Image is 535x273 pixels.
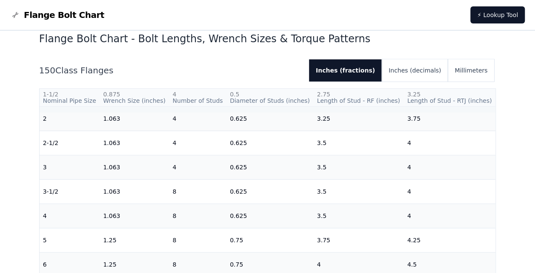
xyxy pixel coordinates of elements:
[226,204,314,228] td: 0.625
[169,204,226,228] td: 8
[314,107,404,131] td: 3.25
[226,107,314,131] td: 0.625
[169,180,226,204] td: 8
[226,155,314,180] td: 0.625
[100,180,169,204] td: 1.063
[226,131,314,155] td: 0.625
[100,89,169,113] th: Wrench Size (inches)
[382,59,448,81] button: Inches (decimals)
[100,107,169,131] td: 1.063
[314,155,404,180] td: 3.5
[39,64,302,76] h2: 150 Class Flanges
[100,228,169,253] td: 1.25
[314,204,404,228] td: 3.5
[404,180,496,204] td: 4
[40,107,100,131] td: 2
[169,131,226,155] td: 4
[309,59,382,81] button: Inches (fractions)
[226,89,314,113] th: Diameter of Studs (inches)
[314,228,404,253] td: 3.75
[39,32,496,46] h1: Flange Bolt Chart - Bolt Lengths, Wrench Sizes & Torque Patterns
[404,107,496,131] td: 3.75
[10,9,104,21] a: Flange Bolt Chart LogoFlange Bolt Chart
[40,228,100,253] td: 5
[100,155,169,180] td: 1.063
[226,228,314,253] td: 0.75
[314,131,404,155] td: 3.5
[226,180,314,204] td: 0.625
[404,89,496,113] th: Length of Stud - RTJ (inches)
[169,228,226,253] td: 8
[404,228,496,253] td: 4.25
[40,89,100,113] th: Nominal Pipe Size
[314,180,404,204] td: 3.5
[404,204,496,228] td: 4
[24,9,104,21] span: Flange Bolt Chart
[470,6,525,23] a: ⚡ Lookup Tool
[404,131,496,155] td: 4
[169,89,226,113] th: Number of Studs
[40,131,100,155] td: 2-1/2
[169,107,226,131] td: 4
[40,204,100,228] td: 4
[100,204,169,228] td: 1.063
[10,10,20,20] img: Flange Bolt Chart Logo
[169,155,226,180] td: 4
[40,180,100,204] td: 3-1/2
[100,131,169,155] td: 1.063
[314,89,404,113] th: Length of Stud - RF (inches)
[404,155,496,180] td: 4
[448,59,494,81] button: Millimeters
[40,155,100,180] td: 3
